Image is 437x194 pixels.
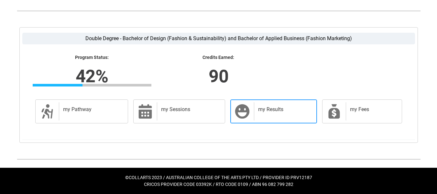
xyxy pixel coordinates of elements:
h2: my Sessions [161,106,218,113]
lightning-formatted-text: Credits Earned: [159,55,278,61]
span: Description of icon when needed [39,104,55,119]
a: my Results [230,99,317,123]
lightning-formatted-number: 90 [117,63,319,89]
label: Double Degree - Bachelor of Design (Fashion & Sustainability) and Bachelor of Applied Business (F... [22,33,415,44]
a: my Fees [322,99,402,123]
img: REDU_GREY_LINE [17,156,421,163]
a: my Pathway [35,99,128,123]
a: my Sessions [133,99,225,123]
h2: my Fees [350,106,395,113]
span: My Payments [326,104,342,119]
div: Progress Bar [33,84,151,86]
h2: my Results [258,106,310,113]
lightning-formatted-text: Program Status: [33,55,151,61]
h2: my Pathway [63,106,122,113]
img: REDU_GREY_LINE [17,7,421,14]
